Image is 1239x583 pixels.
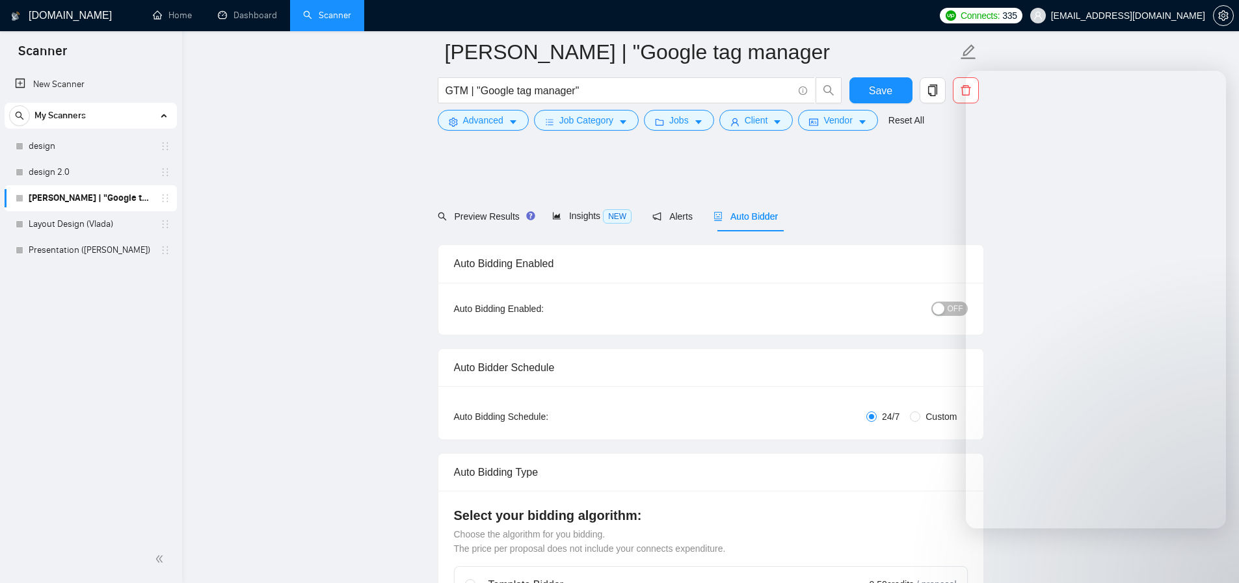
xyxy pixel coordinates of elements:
[303,10,351,21] a: searchScanner
[155,552,168,565] span: double-left
[525,210,537,222] div: Tooltip anchor
[730,117,739,127] span: user
[920,84,945,96] span: copy
[1002,8,1017,23] span: 335
[719,110,793,131] button: userClientcaret-down
[454,506,968,525] h4: Select your bidding algorithm:
[713,212,723,221] span: robot
[160,193,170,203] span: holder
[218,10,277,21] a: dashboardDashboard
[960,44,977,60] span: edit
[603,209,632,224] span: NEW
[1195,539,1226,570] iframe: Intercom live chat
[29,211,152,237] a: Layout Design (Vlada)
[713,211,778,222] span: Auto Bidder
[29,185,152,211] a: [PERSON_NAME] | "Google tag manager
[619,117,628,127] span: caret-down
[454,349,968,386] div: Auto Bidder Schedule
[1033,11,1043,20] span: user
[1213,10,1234,21] a: setting
[34,103,86,129] span: My Scanners
[160,167,170,177] span: holder
[920,409,962,424] span: Custom
[8,42,77,69] span: Scanner
[445,36,957,68] input: Scanner name...
[29,133,152,159] a: design
[869,83,892,99] span: Save
[799,86,807,95] span: info-circle
[809,117,818,127] span: idcard
[961,8,1000,23] span: Connects:
[15,71,167,97] a: New Scanner
[920,77,946,103] button: copy
[454,245,968,282] div: Auto Bidding Enabled
[1213,5,1234,26] button: setting
[745,113,768,127] span: Client
[552,211,561,220] span: area-chart
[10,111,29,120] span: search
[438,211,531,222] span: Preview Results
[5,71,177,97] li: New Scanner
[953,84,978,96] span: delete
[816,84,841,96] span: search
[655,117,664,127] span: folder
[816,77,842,103] button: search
[160,245,170,255] span: holder
[446,83,793,99] input: Search Freelance Jobs...
[9,105,30,126] button: search
[652,212,661,221] span: notification
[877,409,905,424] span: 24/7
[449,117,458,127] span: setting
[160,219,170,229] span: holder
[454,409,625,424] div: Auto Bidding Schedule:
[5,103,177,263] li: My Scanners
[644,110,714,131] button: folderJobscaret-down
[552,211,632,221] span: Insights
[559,113,613,127] span: Job Category
[652,211,693,222] span: Alerts
[966,71,1226,528] iframe: To enrich screen reader interactions, please activate Accessibility in Grammarly extension settings
[454,454,968,491] div: Auto Bidding Type
[438,110,529,131] button: settingAdvancedcaret-down
[534,110,639,131] button: barsJob Categorycaret-down
[798,110,877,131] button: idcardVendorcaret-down
[160,141,170,151] span: holder
[946,10,956,21] img: upwork-logo.png
[773,117,782,127] span: caret-down
[11,6,20,27] img: logo
[153,10,192,21] a: homeHome
[545,117,554,127] span: bars
[888,113,924,127] a: Reset All
[953,77,979,103] button: delete
[948,302,963,316] span: OFF
[823,113,852,127] span: Vendor
[463,113,503,127] span: Advanced
[849,77,913,103] button: Save
[694,117,703,127] span: caret-down
[509,117,518,127] span: caret-down
[858,117,867,127] span: caret-down
[454,302,625,316] div: Auto Bidding Enabled:
[454,529,726,554] span: Choose the algorithm for you bidding. The price per proposal does not include your connects expen...
[29,237,152,263] a: Presentation ([PERSON_NAME])
[438,212,447,221] span: search
[669,113,689,127] span: Jobs
[29,159,152,185] a: design 2.0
